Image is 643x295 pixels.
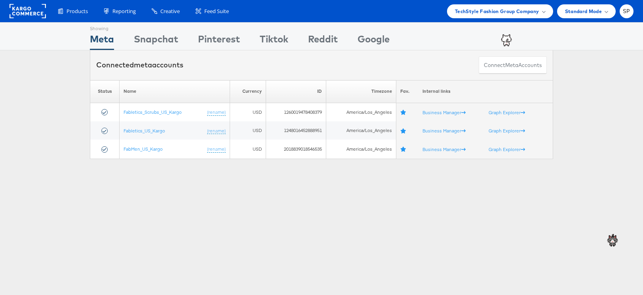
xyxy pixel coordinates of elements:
[266,103,326,121] td: 1260019478408379
[230,140,266,158] td: USD
[505,61,518,69] span: meta
[230,121,266,140] td: USD
[207,146,226,152] a: (rename)
[489,109,525,115] a: Graph Explorer
[497,31,516,51] img: g+P4hHAGxEuRF+GqAqhEniG0s8A2hsxcxO6umBkQp1p5h2Q8oD4oPcyir6E0gCRG9GzNmRCT8Domg2wFdgKfABPMZ4hymO38g...
[358,32,390,50] div: Google
[134,60,152,69] span: meta
[603,232,622,251] img: 8C3LYhSTDlXQAAAABJRU5ErkJggg==
[112,8,136,15] span: Reporting
[260,32,288,50] div: Tiktok
[124,109,182,115] a: Fabletics_Scrubs_US_Kargo
[207,127,226,134] a: (rename)
[479,56,547,74] button: ConnectmetaAccounts
[204,8,229,15] span: Feed Suite
[266,140,326,158] td: 2018839018546535
[230,80,266,103] th: Currency
[308,32,338,50] div: Reddit
[623,9,630,14] span: SP
[160,8,180,15] span: Creative
[422,146,466,152] a: Business Manager
[489,146,525,152] a: Graph Explorer
[266,121,326,140] td: 1248016452888951
[90,23,114,32] div: Showing
[489,127,525,133] a: Graph Explorer
[124,146,163,151] a: FabMen_US_Kargo
[422,109,466,115] a: Business Manager
[124,127,165,133] a: Fabletics_US_Kargo
[67,8,88,15] span: Products
[198,32,240,50] div: Pinterest
[134,32,178,50] div: Snapchat
[422,127,466,133] a: Business Manager
[266,80,326,103] th: ID
[90,32,114,50] div: Meta
[207,109,226,115] a: (rename)
[326,140,396,158] td: America/Los_Angeles
[455,7,539,15] span: TechStyle Fashion Group Company
[326,80,396,103] th: Timezone
[326,103,396,121] td: America/Los_Angeles
[565,7,602,15] span: Standard Mode
[120,80,230,103] th: Name
[96,60,183,70] div: Connected accounts
[90,80,120,103] th: Status
[230,103,266,121] td: USD
[326,121,396,140] td: America/Los_Angeles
